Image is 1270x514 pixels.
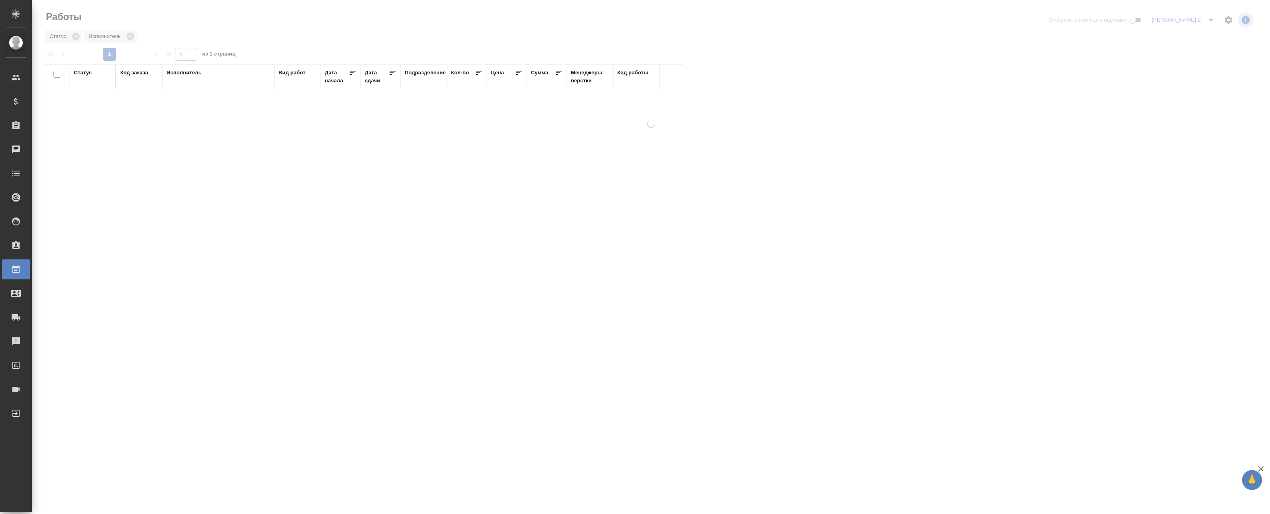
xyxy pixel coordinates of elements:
[167,69,202,77] div: Исполнитель
[617,69,648,77] div: Код работы
[365,69,389,85] div: Дата сдачи
[325,69,349,85] div: Дата начала
[1245,472,1259,488] span: 🙏
[531,69,548,77] div: Сумма
[451,69,469,77] div: Кол-во
[571,69,609,85] div: Менеджеры верстки
[120,69,148,77] div: Код заказа
[74,69,92,77] div: Статус
[278,69,306,77] div: Вид работ
[491,69,504,77] div: Цена
[405,69,446,77] div: Подразделение
[1242,470,1262,490] button: 🙏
